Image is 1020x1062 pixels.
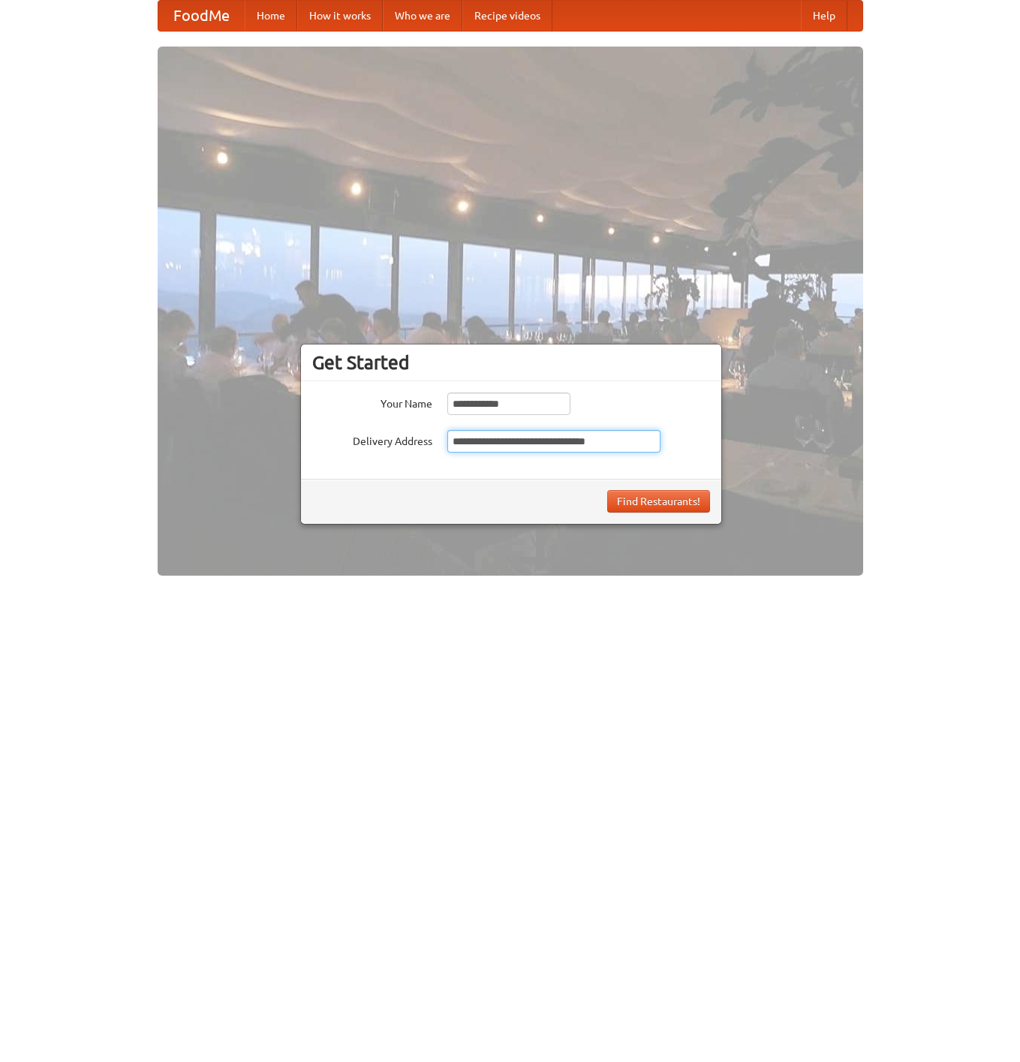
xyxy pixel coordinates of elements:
a: Home [245,1,297,31]
a: Recipe videos [462,1,552,31]
h3: Get Started [312,351,710,374]
button: Find Restaurants! [607,490,710,513]
label: Delivery Address [312,430,432,449]
a: How it works [297,1,383,31]
a: FoodMe [158,1,245,31]
a: Help [801,1,847,31]
label: Your Name [312,393,432,411]
a: Who we are [383,1,462,31]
